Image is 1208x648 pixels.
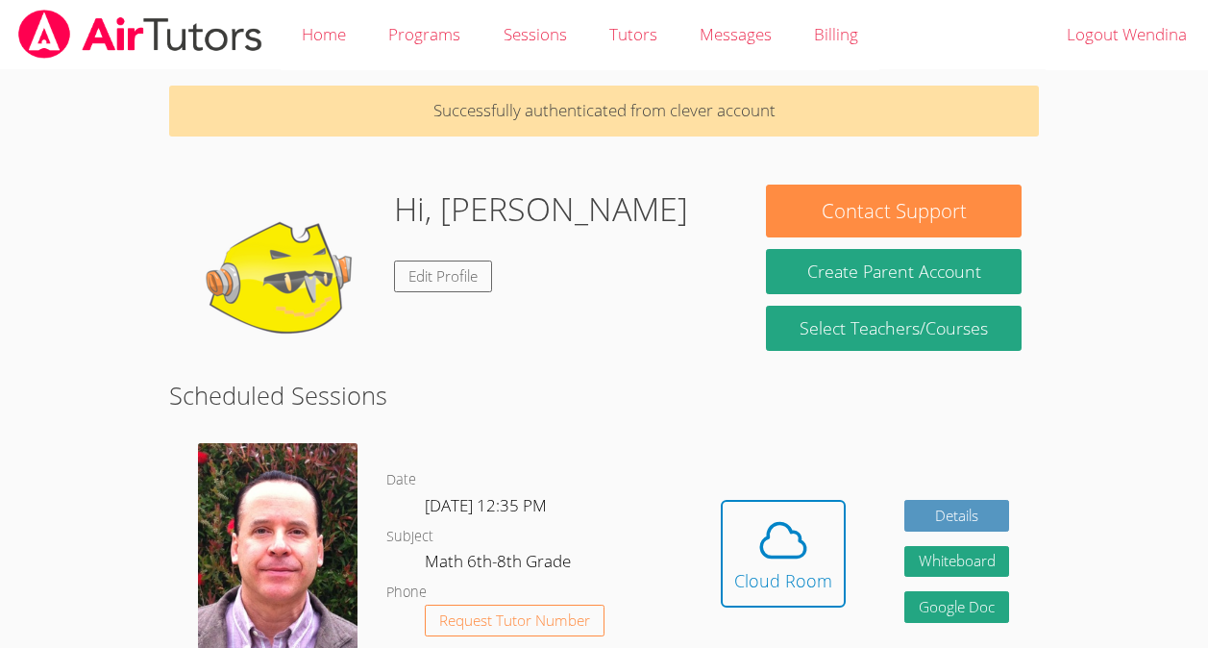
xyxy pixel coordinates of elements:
dd: Math 6th-8th Grade [425,548,575,581]
span: Request Tutor Number [439,613,590,628]
span: [DATE] 12:35 PM [425,494,547,516]
dt: Subject [386,525,433,549]
h1: Hi, [PERSON_NAME] [394,185,688,234]
a: Edit Profile [394,261,492,292]
button: Cloud Room [721,500,846,608]
a: Google Doc [904,591,1010,623]
p: Successfully authenticated from clever account [169,86,1039,137]
button: Contact Support [766,185,1021,237]
img: default.png [186,185,379,377]
span: Messages [700,23,772,45]
button: Create Parent Account [766,249,1021,294]
dt: Date [386,468,416,492]
button: Whiteboard [904,546,1010,578]
div: Cloud Room [734,567,832,594]
button: Request Tutor Number [425,605,604,636]
a: Select Teachers/Courses [766,306,1021,351]
h2: Scheduled Sessions [169,377,1039,413]
img: airtutors_banner-c4298cdbf04f3fff15de1276eac7730deb9818008684d7c2e4769d2f7ddbe033.png [16,10,264,59]
dt: Phone [386,581,427,605]
a: Details [904,500,1010,532]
